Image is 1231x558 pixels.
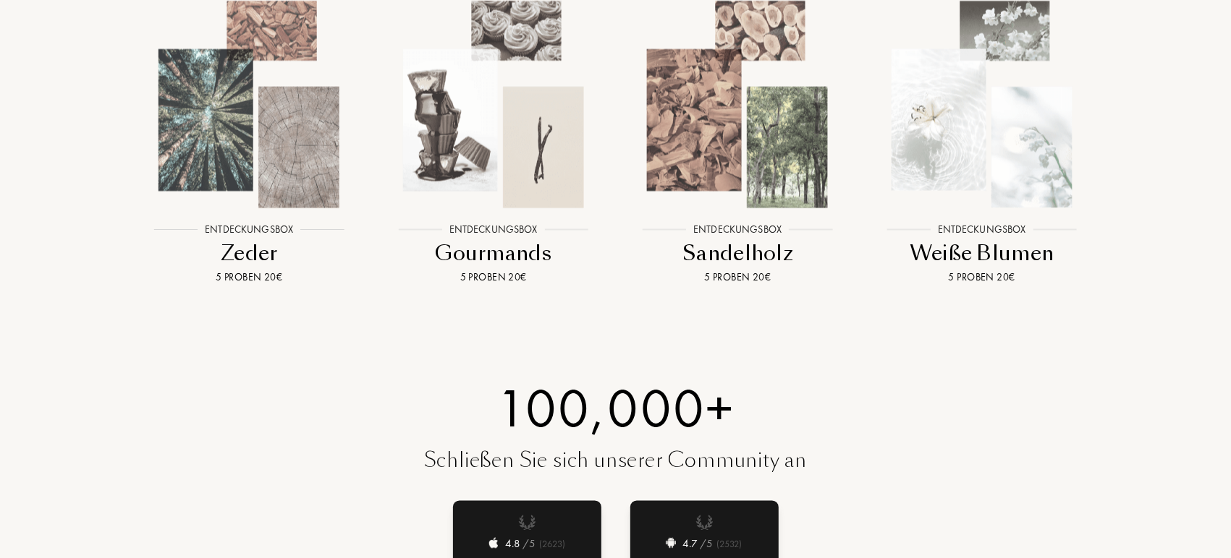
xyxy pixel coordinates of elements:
div: 4.8 [505,536,536,553]
div: 5 Proben 20€ [144,270,355,286]
div: 100,000+ [127,369,1104,450]
span: /5 [698,537,714,551]
div: ( 2532 ) [714,538,743,553]
img: iosapp icon [488,538,498,549]
div: 5 Proben 20€ [876,270,1088,286]
span: /5 [520,537,536,551]
img: androidapp icon [666,538,675,549]
div: 4.7 [683,536,714,553]
img: laurier.png [518,515,536,531]
img: laurier.png [695,515,713,531]
div: 5 Proben 20€ [388,270,599,286]
div: Schließen Sie sich unserer Community an [127,447,1104,476]
div: 5 Proben 20€ [633,270,844,286]
div: ( 2623 ) [536,538,565,553]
